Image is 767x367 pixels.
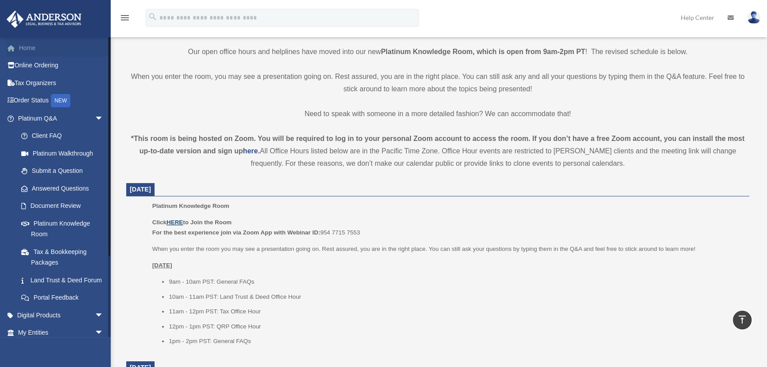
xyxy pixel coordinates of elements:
[95,306,112,324] span: arrow_drop_down
[243,147,258,155] a: here
[12,127,117,145] a: Client FAQ
[6,92,117,110] a: Order StatusNEW
[120,16,130,23] a: menu
[12,197,117,215] a: Document Review
[6,306,117,324] a: Digital Productsarrow_drop_down
[152,262,172,269] u: [DATE]
[152,203,229,209] span: Platinum Knowledge Room
[130,186,151,193] span: [DATE]
[12,144,117,162] a: Platinum Walkthrough
[169,321,743,332] li: 12pm - 1pm PST: QRP Office Hour
[169,277,743,287] li: 9am - 10am PST: General FAQs
[169,306,743,317] li: 11am - 12pm PST: Tax Office Hour
[747,11,760,24] img: User Pic
[381,48,585,55] strong: Platinum Knowledge Room, which is open from 9am-2pm PT
[12,243,117,271] a: Tax & Bookkeeping Packages
[4,11,84,28] img: Anderson Advisors Platinum Portal
[6,57,117,74] a: Online Ordering
[737,314,748,325] i: vertical_align_top
[12,271,117,289] a: Land Trust & Deed Forum
[169,292,743,302] li: 10am - 11am PST: Land Trust & Deed Office Hour
[51,94,70,107] div: NEW
[152,244,743,254] p: When you enter the room you may see a presentation going on. Rest assured, you are in the right p...
[12,289,117,307] a: Portal Feedback
[6,324,117,342] a: My Entitiesarrow_drop_down
[733,311,752,329] a: vertical_align_top
[95,109,112,128] span: arrow_drop_down
[152,219,232,226] b: Click to Join the Room
[126,108,749,120] p: Need to speak with someone in a more detailed fashion? We can accommodate that!
[12,215,112,243] a: Platinum Knowledge Room
[152,229,320,236] b: For the best experience join via Zoom App with Webinar ID:
[148,12,158,22] i: search
[12,180,117,197] a: Answered Questions
[126,70,749,95] p: When you enter the room, you may see a presentation going on. Rest assured, you are in the right ...
[167,219,183,226] a: HERE
[152,217,743,238] p: 954 7715 7553
[6,74,117,92] a: Tax Organizers
[131,135,744,155] strong: *This room is being hosted on Zoom. You will be required to log in to your personal Zoom account ...
[258,147,260,155] strong: .
[6,109,117,127] a: Platinum Q&Aarrow_drop_down
[126,133,749,170] div: All Office Hours listed below are in the Pacific Time Zone. Office Hour events are restricted to ...
[126,46,749,58] p: Our open office hours and helplines have moved into our new ! The revised schedule is below.
[120,12,130,23] i: menu
[95,324,112,342] span: arrow_drop_down
[12,162,117,180] a: Submit a Question
[6,39,117,57] a: Home
[169,336,743,347] li: 1pm - 2pm PST: General FAQs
